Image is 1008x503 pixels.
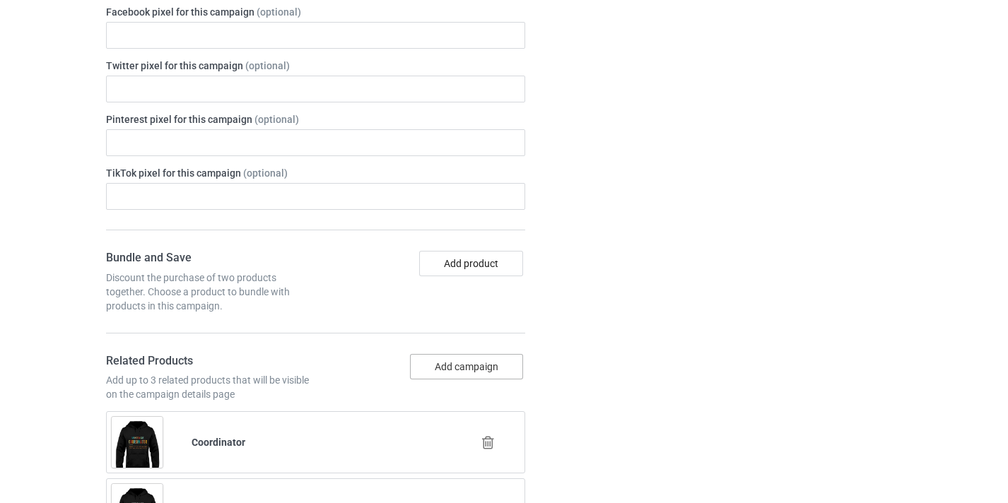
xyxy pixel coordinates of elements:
[254,114,299,125] span: (optional)
[192,437,245,448] b: Coordinator
[410,354,523,379] button: Add campaign
[106,166,526,180] label: TikTok pixel for this campaign
[419,251,523,276] button: Add product
[245,60,290,71] span: (optional)
[106,59,526,73] label: Twitter pixel for this campaign
[106,251,311,266] h4: Bundle and Save
[106,373,311,401] div: Add up to 3 related products that will be visible on the campaign details page
[106,354,311,369] h4: Related Products
[257,6,301,18] span: (optional)
[243,167,288,179] span: (optional)
[106,271,311,313] div: Discount the purchase of two products together. Choose a product to bundle with products in this ...
[106,112,526,126] label: Pinterest pixel for this campaign
[106,5,526,19] label: Facebook pixel for this campaign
